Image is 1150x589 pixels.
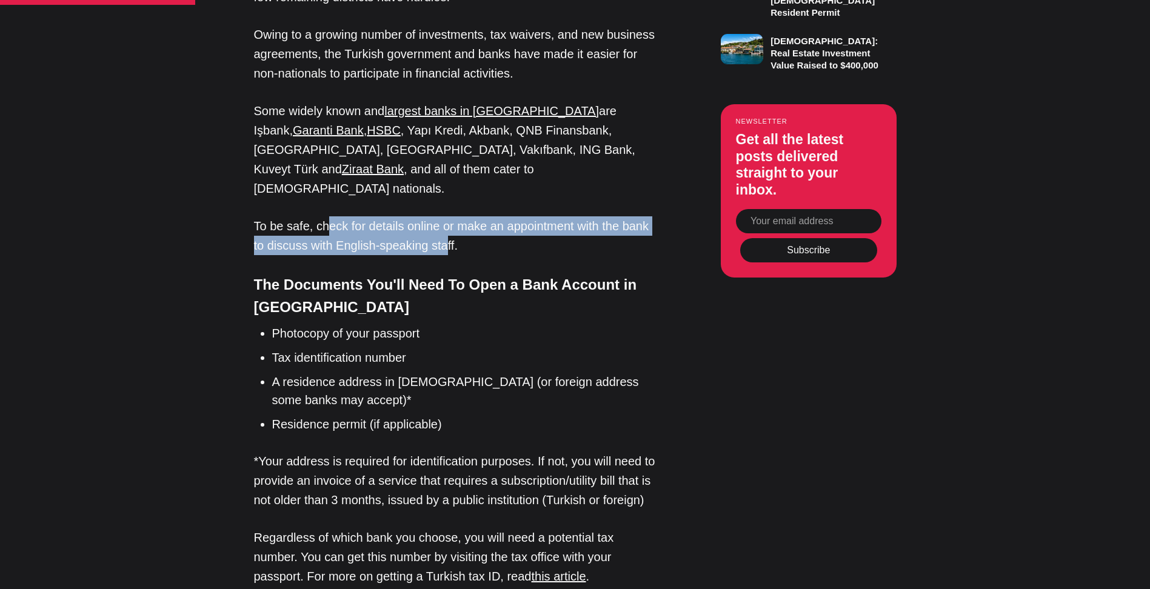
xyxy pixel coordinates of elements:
li: Residence permit (if applicable) [272,415,660,433]
p: Some widely known and are Işbank, , , Yapı Kredi, Akbank, QNB Finansbank, [GEOGRAPHIC_DATA], [GEO... [254,101,660,198]
button: Subscribe [740,238,877,262]
p: To be safe, check for details online or make an appointment with the bank to discuss with English... [254,216,660,255]
a: largest banks in [GEOGRAPHIC_DATA] [384,104,599,118]
small: Newsletter [736,118,881,125]
p: *Your address is required for identification purposes. If not, you will need to provide an invoic... [254,451,660,510]
li: Photocopy of your passport [272,324,660,342]
a: HSBC [367,124,401,137]
p: Regardless of which bank you choose, you will need a potential tax number. You can get this numbe... [254,528,660,586]
a: this article [532,570,586,583]
h3: [DEMOGRAPHIC_DATA]: Real Estate Investment Value Raised to $400,000 [771,36,878,71]
a: Garanti Bank [293,124,364,137]
h4: The Documents You'll Need To Open a Bank Account in [GEOGRAPHIC_DATA] [254,273,660,318]
p: Owing to a growing number of investments, tax waivers, and new business agreements, the Turkish g... [254,25,660,83]
input: Your email address [736,209,881,233]
li: Tax identification number [272,348,660,367]
a: Ziraat Bank [342,162,404,176]
h3: Get all the latest posts delivered straight to your inbox. [736,131,881,198]
a: [DEMOGRAPHIC_DATA]: Real Estate Investment Value Raised to $400,000 [721,28,897,72]
li: A residence address in [DEMOGRAPHIC_DATA] (or foreign address some banks may accept)* [272,373,660,409]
